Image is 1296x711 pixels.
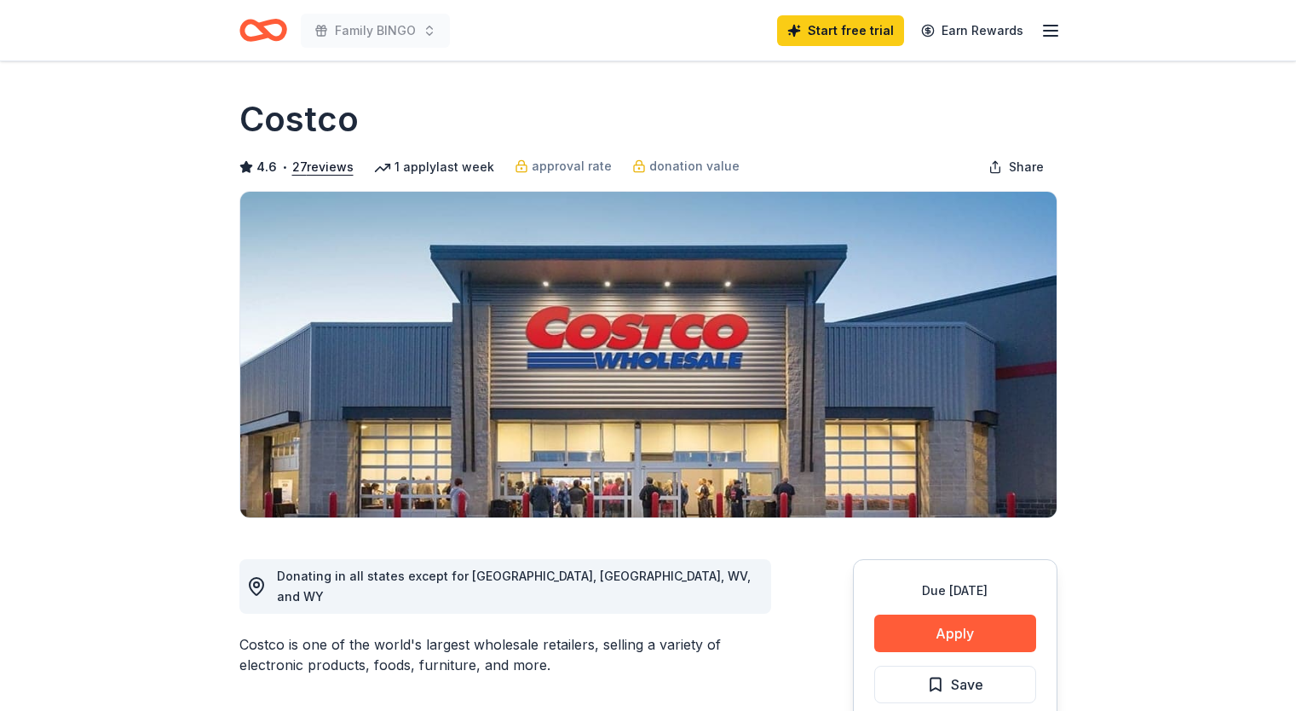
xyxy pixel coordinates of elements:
[239,634,771,675] div: Costco is one of the world's largest wholesale retailers, selling a variety of electronic product...
[277,569,751,604] span: Donating in all states except for [GEOGRAPHIC_DATA], [GEOGRAPHIC_DATA], WV, and WY
[777,15,904,46] a: Start free trial
[911,15,1034,46] a: Earn Rewards
[256,157,277,177] span: 4.6
[649,156,740,176] span: donation value
[239,10,287,50] a: Home
[975,150,1057,184] button: Share
[239,95,359,143] h1: Costco
[301,14,450,48] button: Family BINGO
[1009,157,1044,177] span: Share
[874,581,1036,601] div: Due [DATE]
[374,157,494,177] div: 1 apply last week
[532,156,612,176] span: approval rate
[632,156,740,176] a: donation value
[292,157,354,177] button: 27reviews
[874,666,1036,703] button: Save
[281,160,287,174] span: •
[515,156,612,176] a: approval rate
[240,192,1057,517] img: Image for Costco
[335,20,416,41] span: Family BINGO
[874,615,1036,652] button: Apply
[951,673,983,696] span: Save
